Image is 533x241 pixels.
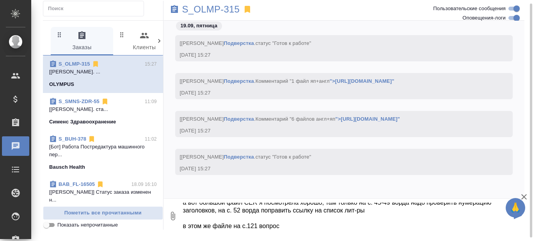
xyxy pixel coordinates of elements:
svg: Зажми и перетащи, чтобы поменять порядок вкладок [56,31,63,38]
div: [DATE] 15:27 [180,89,486,97]
div: S_SMNS-ZDR-5511:09[[PERSON_NAME]. ста...Сименс Здравоохранение [43,93,163,130]
a: S_BUH-378 [59,136,86,142]
span: Комментарий "1 файл яп+англ [256,78,394,84]
svg: Отписаться [96,180,104,188]
p: Bausch Health [49,163,85,171]
a: Подверстка [224,40,254,46]
div: [DATE] 15:27 [180,127,486,135]
span: Пользовательские сообщения [433,5,506,12]
a: BAB_FL-16505 [59,181,95,187]
a: ">[URL][DOMAIN_NAME]" [330,78,394,84]
svg: Отписаться [88,135,96,143]
a: Подверстка [224,78,254,84]
span: [[PERSON_NAME] . [180,154,311,160]
span: Комментарий "6 файлов англ+яп [256,116,400,122]
span: Показать непрочитанные [57,221,118,229]
a: S_OLMP-315 [182,5,240,13]
div: S_OLMP-31515:27[[PERSON_NAME]. ...OLYMPUS [43,55,163,93]
p: 15:27 [145,60,157,68]
div: BAB_FL-1650518.09 16:10[[PERSON_NAME]] Статус заказа изменен н...Физическое лицо ([PERSON_NAME]) [43,176,163,221]
a: ">[URL][DOMAIN_NAME]" [335,116,400,122]
span: [[PERSON_NAME] . [180,116,400,122]
p: Сименс Здравоохранение [49,118,116,126]
input: Поиск [48,3,144,14]
p: [[PERSON_NAME]. ... [49,68,157,76]
a: S_OLMP-315 [59,61,90,67]
svg: Зажми и перетащи, чтобы поменять порядок вкладок [118,31,126,38]
a: Подверстка [224,154,254,160]
a: Подверстка [224,116,254,122]
p: 11:02 [145,135,157,143]
span: [[PERSON_NAME] . [180,78,394,84]
span: статус "Готов к работе" [256,40,311,46]
p: 19.09, пятница [181,22,218,30]
span: статус "Готов к работе" [256,154,311,160]
div: S_BUH-37811:02[Бот] Работа Постредактура машинного пер...Bausch Health [43,130,163,176]
span: Оповещения-логи [462,14,506,22]
p: [Бот] Работа Постредактура машинного пер... [49,143,157,159]
svg: Отписаться [101,98,109,105]
div: [DATE] 15:27 [180,51,486,59]
p: [[PERSON_NAME]. ста... [49,105,157,113]
p: [[PERSON_NAME]] Статус заказа изменен н... [49,188,157,204]
a: S_SMNS-ZDR-55 [59,98,99,104]
button: 🙏 [506,198,525,218]
span: 🙏 [509,200,522,216]
span: Заказы [55,31,108,52]
button: Пометить все прочитанными [43,206,163,220]
span: [[PERSON_NAME] . [180,40,311,46]
div: [DATE] 15:27 [180,165,486,173]
span: Пометить все прочитанными [47,209,159,218]
p: OLYMPUS [49,80,74,88]
p: 11:09 [145,98,157,105]
span: Клиенты [118,31,171,52]
svg: Отписаться [92,60,99,68]
p: 18.09 16:10 [131,180,157,188]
